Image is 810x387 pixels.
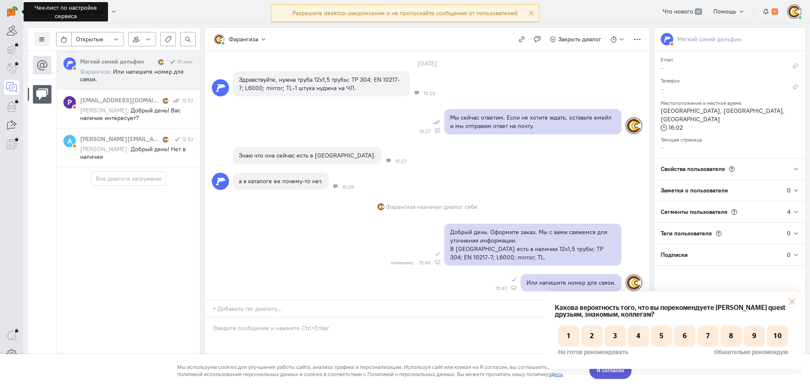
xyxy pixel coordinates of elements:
[661,144,664,151] span: –
[511,286,516,291] div: Веб-панель
[14,64,35,85] button: 1
[661,54,673,63] small: Email
[170,88,244,94] p: Обязательно рекомендую
[713,8,736,15] span: Помощь
[162,98,169,104] img: Анна
[787,251,791,259] div: 0
[787,4,802,19] img: 1744293849480-0q6lc2jf.jpeg
[545,32,606,46] button: Закрыть диалог
[654,244,787,265] div: Подписки
[67,98,72,107] text: P
[661,134,799,143] div: Текущая страница
[417,203,478,211] span: назначил диалог себе
[342,184,354,190] span: 15:28
[71,32,124,46] button: Открытые
[435,128,440,133] div: Автоответ
[435,260,440,265] div: Веб-панель
[80,96,160,104] div: [EMAIL_ADDRESS][DOMAIN_NAME]
[24,2,108,21] div: Чек-лист по настройке сервиса
[391,260,413,266] span: изменено
[60,64,81,85] button: 3
[408,58,446,69] div: [DATE]
[80,68,111,75] span: Фарангиза:
[661,64,779,74] div: –
[209,32,271,46] button: Фарангиза
[239,75,404,92] div: Здравствуйте, нужна труба 12х1,5 трубы; TP 304; EN 10217-7; L6000; mirror; TL-1 штука нуджна на ЧЛ.
[292,9,518,17] div: Разрешите desktop-уведомления и не пропускайте сообщения от пользователей
[173,97,180,104] i: Сообщение прочитано
[549,17,563,23] a: здесь
[182,97,194,104] div: 12:52
[419,128,431,134] span: 15:27
[80,68,184,83] span: Или напишите номер для связи.
[661,230,712,237] span: Теги пользователя
[177,58,194,65] div: 15 мин.
[76,35,103,43] span: Открытые
[182,136,194,143] div: 12:52
[419,260,431,266] span: 15:46
[173,136,180,142] i: Сообщение отправлено
[772,8,778,15] span: 10
[84,64,105,85] button: 4
[758,4,783,19] button: 10
[597,12,624,21] span: Я согласен
[450,245,616,262] p: В [GEOGRAPHIC_DATA] есть в наличии 12х1,5 трубы; TP 304; EN 10217-7; L6000; mirror; TL.
[200,64,221,85] button: 9
[153,64,174,85] button: 7
[395,158,407,164] span: 15:27
[661,165,725,173] span: Свойства пользователя
[130,64,151,85] button: 6
[661,85,779,95] div: –
[168,59,175,65] i: Сообщение отправлено
[80,107,181,122] span: Добрый день! Вас наличие интересует?
[176,64,197,85] button: 8
[663,8,693,15] span: Что нового
[80,57,156,66] div: Мягкий синий дельфин
[416,260,417,266] span: ·
[80,107,129,114] span: [PERSON_NAME]:
[424,91,435,96] span: 15:26
[158,59,164,65] img: Фарангиза
[229,35,258,43] div: Фарангиза
[661,75,680,84] small: Телефон
[589,8,632,25] button: Я согласен
[386,203,416,211] span: Фарангиза
[787,186,791,195] div: 0
[669,124,683,131] span: 16:02
[787,208,791,216] div: 4
[496,286,507,291] span: 15:47
[223,64,244,85] button: 10
[80,135,160,143] div: [PERSON_NAME][EMAIL_ADDRESS][DOMAIN_NAME]
[661,208,727,216] span: Сегменты пользователя
[709,4,750,19] button: Помощь
[80,145,129,153] span: [PERSON_NAME]:
[11,43,247,56] p: Какова вероятность того, что вы порекомендуете [PERSON_NAME] quest друзьям, знакомым, коллегам?
[107,64,128,85] button: 5
[162,136,169,143] img: Анна
[386,158,391,163] div: Чат
[14,88,84,94] p: Не готов рекомендовать
[450,113,616,130] div: Мы сейчас ответим. Если не хотите ждать, оставьте емейл и мы отправим ответ на почту.
[37,64,58,85] button: 2
[91,171,166,186] button: Все диалоги загружены
[414,91,419,96] div: Чат
[661,107,785,123] span: [GEOGRAPHIC_DATA], [GEOGRAPHIC_DATA], [GEOGRAPHIC_DATA]
[658,4,707,19] a: Что нового 39
[787,229,791,238] div: 0
[67,136,72,145] text: A
[177,9,580,24] div: Мы используем cookies для улучшения работы сайта, анализа трафика и персонализации. Используя сай...
[526,278,616,287] p: Или напишите номер для связи.
[558,35,601,43] span: Закрыть диалог
[661,97,799,107] div: Местоположение и местное время
[695,8,702,15] span: 39
[239,177,323,185] div: а в каталоге ее почему-то нет.
[214,34,224,45] img: 1752669452844-xpq9a4j0.png
[80,145,186,160] span: Добрый день! Нет в наличии
[654,180,787,201] div: Заметки о пользователе
[333,184,338,189] div: Чат
[678,35,741,43] div: Мягкий синий дельфин
[7,6,18,17] img: carrot-quest.svg
[239,151,376,160] div: Знаю что она сейчас есть в [GEOGRAPHIC_DATA].
[450,228,616,245] p: Добрый день. Оформите заказ. Мы с вами свяжемся для уточнения информации.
